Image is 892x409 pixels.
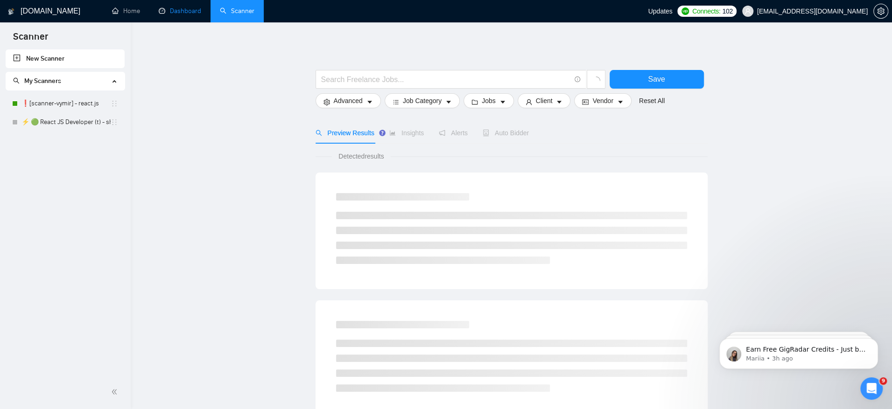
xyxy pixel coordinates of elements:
span: Scanner [6,30,56,49]
span: search [316,130,322,136]
span: holder [111,118,118,126]
span: bars [393,98,399,105]
button: barsJob Categorycaret-down [385,93,460,108]
span: user [526,98,532,105]
span: My Scanners [13,77,61,85]
a: Reset All [639,96,665,106]
button: idcardVendorcaret-down [574,93,631,108]
span: caret-down [499,98,506,105]
span: robot [483,130,489,136]
span: My Scanners [24,77,61,85]
span: Jobs [482,96,496,106]
span: holder [111,100,118,107]
span: 102 [722,6,732,16]
a: setting [873,7,888,15]
button: Save [610,70,704,89]
span: idcard [582,98,589,105]
span: area-chart [389,130,396,136]
span: caret-down [445,98,452,105]
button: folderJobscaret-down [464,93,514,108]
span: Job Category [403,96,442,106]
input: Search Freelance Jobs... [321,74,570,85]
a: ⚡ 🟢 React JS Developer (t) - short 24/03 [21,113,111,132]
span: caret-down [617,98,624,105]
span: Updates [648,7,672,15]
span: info-circle [575,76,581,83]
a: New Scanner [13,49,117,68]
span: setting [874,7,888,15]
li: ⚡ 🟢 React JS Developer (t) - short 24/03 [6,113,125,132]
span: notification [439,130,445,136]
span: loading [592,76,600,85]
li: New Scanner [6,49,125,68]
a: ❗[scanner-vymir] - react.js [21,94,111,113]
a: searchScanner [220,7,254,15]
iframe: Intercom live chat [860,377,883,400]
button: settingAdvancedcaret-down [316,93,381,108]
button: setting [873,4,888,19]
span: Vendor [592,96,613,106]
a: homeHome [112,7,140,15]
span: Insights [389,129,424,137]
button: userClientcaret-down [518,93,571,108]
span: Client [536,96,553,106]
a: dashboardDashboard [159,7,201,15]
span: user [745,8,751,14]
span: setting [323,98,330,105]
span: Detected results [332,151,390,161]
span: Alerts [439,129,468,137]
span: folder [471,98,478,105]
iframe: Intercom notifications message [705,319,892,384]
img: logo [8,4,14,19]
span: Auto Bidder [483,129,529,137]
li: ❗[scanner-vymir] - react.js [6,94,125,113]
span: Save [648,73,665,85]
span: Connects: [692,6,720,16]
span: 9 [879,377,887,385]
img: upwork-logo.png [681,7,689,15]
span: search [13,77,20,84]
div: Tooltip anchor [378,129,386,137]
span: caret-down [366,98,373,105]
span: double-left [111,387,120,396]
span: Advanced [334,96,363,106]
span: Preview Results [316,129,374,137]
span: caret-down [556,98,562,105]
